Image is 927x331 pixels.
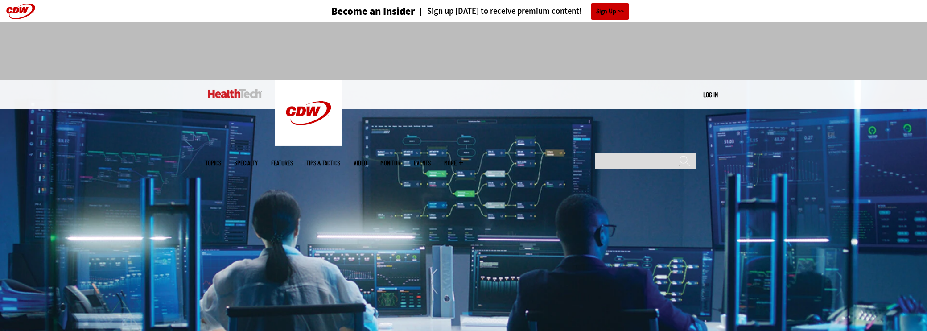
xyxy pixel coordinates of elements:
a: Sign Up [591,3,629,20]
a: Sign up [DATE] to receive premium content! [415,7,582,16]
span: More [444,160,463,166]
a: MonITor [380,160,400,166]
a: CDW [275,139,342,149]
a: Become an Insider [298,6,415,17]
img: Home [275,80,342,146]
a: Tips & Tactics [306,160,340,166]
a: Events [414,160,431,166]
a: Video [354,160,367,166]
span: Specialty [235,160,258,166]
a: Features [271,160,293,166]
iframe: advertisement [301,31,626,71]
img: Home [208,89,262,98]
h3: Become an Insider [331,6,415,17]
a: Log in [703,91,718,99]
div: User menu [703,90,718,99]
span: Topics [205,160,221,166]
